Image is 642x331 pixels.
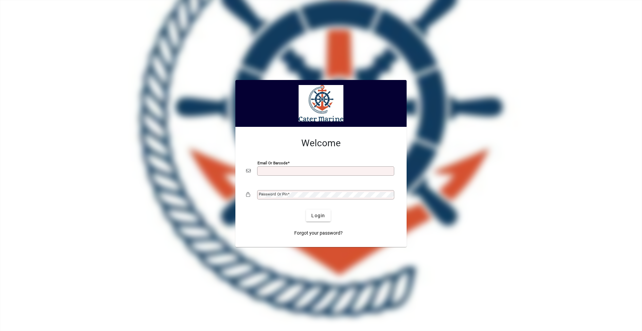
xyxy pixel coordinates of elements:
[292,227,345,239] a: Forgot your password?
[294,230,343,237] span: Forgot your password?
[306,210,330,222] button: Login
[246,138,396,149] h2: Welcome
[311,212,325,219] span: Login
[259,192,288,196] mat-label: Password or Pin
[257,161,288,165] mat-label: Email or Barcode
